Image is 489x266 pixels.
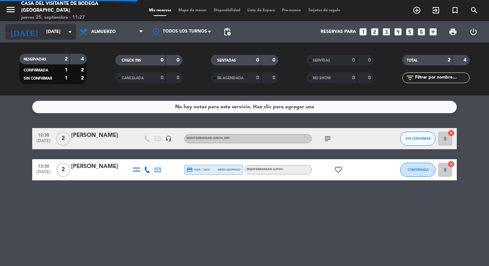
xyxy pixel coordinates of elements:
[432,6,440,15] i: exit_to_app
[217,59,236,62] span: SENTADAS
[370,27,379,36] i: looks_two
[122,59,141,62] span: CHECK INS
[278,8,305,12] span: Pre-acceso
[464,58,468,63] strong: 4
[448,58,450,63] strong: 2
[413,6,421,15] i: add_circle_outline
[165,135,172,142] i: headset_mic
[313,59,330,62] span: SERVIDAS
[24,77,52,80] span: SIN CONFIRMAR
[21,0,117,14] div: Casa del Visitante de Bodega [GEOGRAPHIC_DATA]
[470,6,478,15] i: search
[91,29,116,34] span: Almuerzo
[368,58,372,63] strong: 0
[321,29,356,34] span: Reservas para
[24,58,46,61] span: RESERVADAS
[21,14,117,21] div: jueves 25. septiembre - 11:27
[65,76,68,81] strong: 1
[323,134,332,143] i: subject
[223,137,231,140] span: , ARS -
[451,6,459,15] i: turned_in_not
[81,57,85,62] strong: 4
[405,137,431,140] span: SIN CONFIRMAR
[5,4,16,15] i: menu
[161,75,163,80] strong: 0
[186,137,231,140] span: Mediterranean Lunch
[256,75,259,80] strong: 0
[66,28,74,36] i: arrow_drop_down
[24,69,48,72] span: CONFIRMADA
[217,76,243,80] span: RE AGENDADA
[35,162,52,170] span: 13:30
[5,4,16,17] button: menu
[417,27,426,36] i: looks_6
[177,75,181,80] strong: 0
[175,8,210,12] span: Mapa de mesas
[35,170,52,178] span: [DATE]
[122,76,144,80] span: CANCELADA
[247,168,283,171] span: Mediterranean Lunch
[218,167,241,172] span: mercadopago
[65,57,68,62] strong: 2
[400,163,436,177] button: CONFIRMADA
[272,58,277,63] strong: 0
[35,131,52,139] span: 12:30
[393,27,403,36] i: looks_4
[81,68,85,73] strong: 2
[175,103,314,111] div: No hay notas para este servicio. Haz clic para agregar una
[358,27,368,36] i: looks_one
[256,58,259,63] strong: 0
[448,129,455,137] i: cancel
[408,168,428,172] span: CONFIRMADA
[210,8,244,12] span: Disponibilidad
[272,75,277,80] strong: 0
[352,58,355,63] strong: 0
[334,166,343,174] i: favorite_border
[35,139,52,147] span: [DATE]
[71,131,131,140] div: [PERSON_NAME]
[244,8,278,12] span: Lista de Espera
[145,8,175,12] span: Mis reservas
[81,76,85,81] strong: 2
[368,75,372,80] strong: 0
[400,132,436,146] button: SIN CONFIRMAR
[186,167,209,173] span: visa * 1614
[352,75,355,80] strong: 0
[428,27,438,36] i: add_box
[65,68,68,73] strong: 1
[313,76,331,80] span: NO SHOW
[449,28,457,36] span: print
[469,28,478,36] i: power_settings_new
[5,24,43,40] i: [DATE]
[223,28,231,36] span: pending_actions
[448,161,455,168] i: cancel
[56,163,70,177] span: 2
[186,167,193,173] i: credit_card
[405,27,414,36] i: looks_5
[382,27,391,36] i: looks_3
[406,74,414,82] i: filter_list
[71,162,131,171] div: [PERSON_NAME]
[177,58,181,63] strong: 0
[305,8,344,12] span: Tarjetas de regalo
[56,132,70,146] span: 2
[463,21,484,42] div: LOG OUT
[407,59,418,62] span: TOTAL
[414,74,469,82] input: Filtrar por nombre...
[161,58,163,63] strong: 0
